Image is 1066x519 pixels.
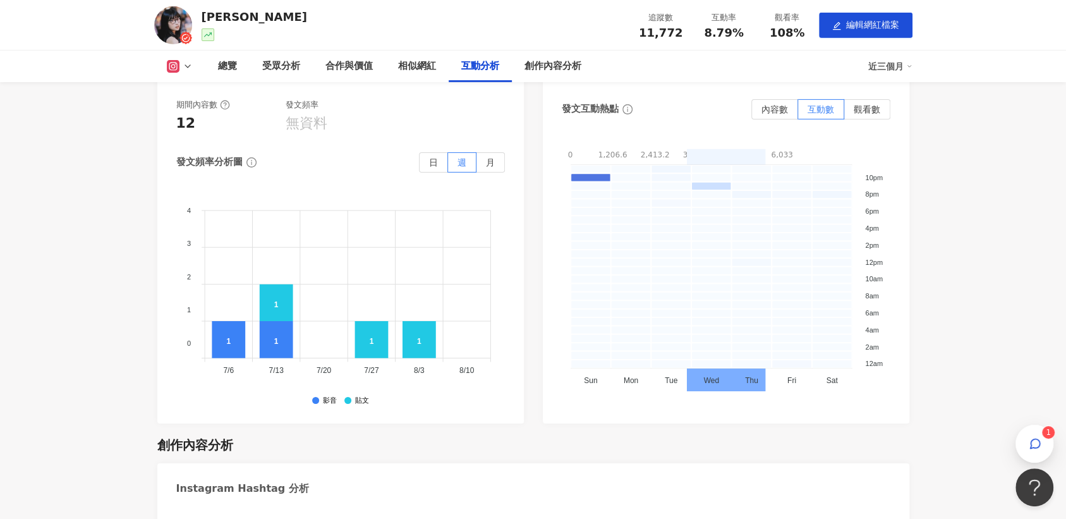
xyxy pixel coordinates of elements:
[269,366,284,375] tspan: 7/13
[637,11,685,24] div: 追蹤數
[639,26,682,39] span: 11,772
[623,376,638,385] tspan: Mon
[176,99,230,111] div: 期間內容數
[808,104,834,114] span: 互動數
[763,11,811,24] div: 觀看率
[826,376,838,385] tspan: Sat
[832,21,841,30] span: edit
[202,9,307,25] div: [PERSON_NAME]
[1015,468,1053,506] iframe: Help Scout Beacon - Open
[1042,426,1055,439] sup: 1
[865,190,878,198] tspan: 8pm
[187,272,191,280] tspan: 2
[524,59,581,74] div: 創作內容分析
[187,206,191,214] tspan: 4
[157,436,233,454] div: 創作內容分析
[398,59,436,74] div: 相似網紅
[865,292,878,300] tspan: 8am
[187,240,191,247] tspan: 3
[761,104,788,114] span: 內容數
[846,20,899,30] span: 編輯網紅檔案
[429,157,438,168] span: 日
[1046,428,1051,437] span: 1
[316,366,331,375] tspan: 7/20
[413,366,424,375] tspan: 8/3
[787,376,796,385] tspan: Fri
[865,326,878,333] tspan: 4am
[187,339,191,346] tspan: 0
[486,157,495,168] span: 月
[355,397,369,405] div: 貼文
[325,59,373,74] div: 合作與價值
[865,173,883,181] tspan: 10pm
[457,157,466,168] span: 週
[865,309,878,317] tspan: 6am
[744,376,758,385] tspan: Thu
[286,99,318,111] div: 發文頻率
[621,102,634,116] span: info-circle
[176,482,309,496] div: Instagram Hashtag 分析
[1015,425,1053,463] button: 1
[562,102,619,116] div: 發文互動熱點
[323,397,337,405] div: 影音
[187,306,191,314] tspan: 1
[865,207,878,215] tspan: 6pm
[854,104,880,114] span: 觀看數
[664,376,677,385] tspan: Tue
[700,11,748,24] div: 互動率
[154,6,192,44] img: KOL Avatar
[584,376,597,385] tspan: Sun
[262,59,300,74] div: 受眾分析
[703,376,718,385] tspan: Wed
[286,114,327,133] div: 無資料
[364,366,379,375] tspan: 7/27
[770,27,805,39] span: 108%
[865,343,878,350] tspan: 2am
[819,13,912,38] button: edit編輯網紅檔案
[865,224,878,232] tspan: 4pm
[245,156,258,169] span: info-circle
[868,56,912,76] div: 近三個月
[459,366,474,375] tspan: 8/10
[865,360,883,367] tspan: 12am
[461,59,499,74] div: 互動分析
[865,275,883,283] tspan: 10am
[218,59,237,74] div: 總覽
[176,156,243,169] div: 發文頻率分析圖
[223,366,234,375] tspan: 7/6
[704,27,743,39] span: 8.79%
[865,241,878,248] tspan: 2pm
[176,114,196,133] div: 12
[865,258,883,266] tspan: 12pm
